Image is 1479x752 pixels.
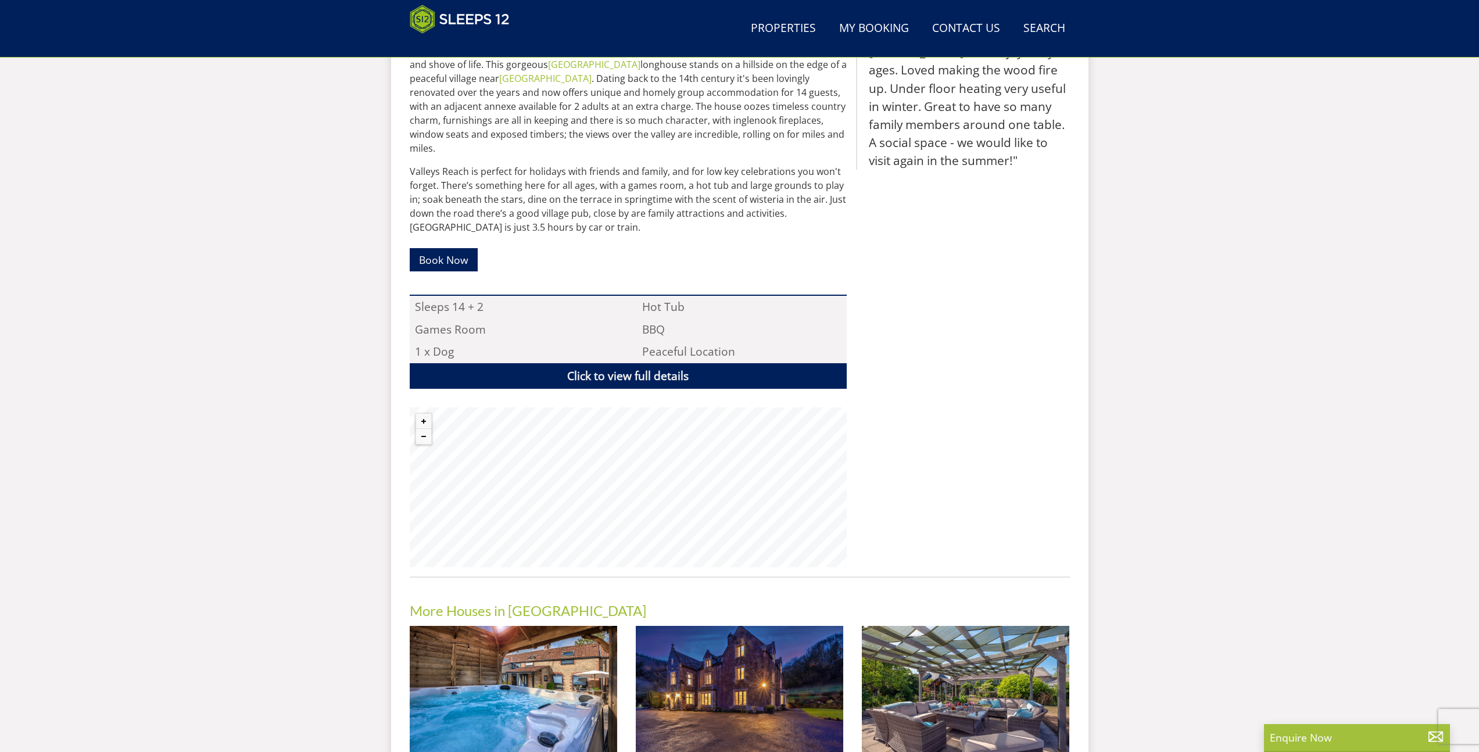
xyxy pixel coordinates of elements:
a: Contact Us [927,16,1005,42]
p: Valleys Reach is perfect for holidays with friends and family, and for low key celebrations you w... [410,164,847,234]
button: Zoom out [416,429,431,444]
a: [GEOGRAPHIC_DATA] [499,72,592,85]
button: Zoom in [416,414,431,429]
li: BBQ [637,318,847,341]
p: Come to Valleys Reach and stay a while in this beautiful country house, a world away from the pus... [410,44,847,155]
a: My Booking [835,16,914,42]
li: Hot Tub [637,296,847,318]
canvas: Map [410,407,847,567]
li: 1 x Dog [410,341,619,363]
li: Games Room [410,318,619,341]
li: Sleeps 14 + 2 [410,296,619,318]
a: Search [1019,16,1070,42]
a: [GEOGRAPHIC_DATA] [548,58,640,71]
img: Sleeps 12 [410,5,510,34]
a: Properties [746,16,821,42]
p: Enquire Now [1270,730,1444,745]
a: More Houses in [GEOGRAPHIC_DATA] [410,602,646,619]
a: Book Now [410,248,478,271]
a: Click to view full details [410,363,847,389]
li: Peaceful Location [637,341,847,363]
iframe: Customer reviews powered by Trustpilot [404,41,526,51]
